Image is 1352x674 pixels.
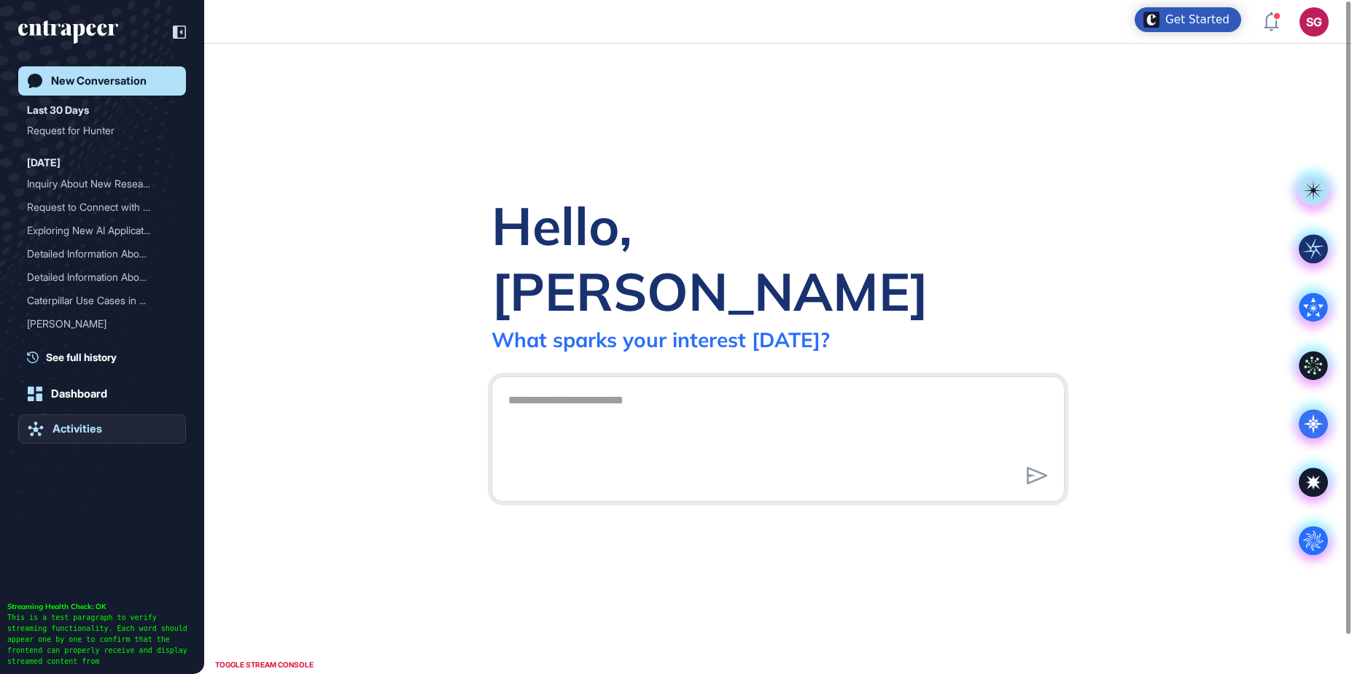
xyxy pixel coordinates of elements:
[18,379,186,408] a: Dashboard
[1135,7,1241,32] div: Open Get Started checklist
[18,66,186,96] a: New Conversation
[18,20,118,44] div: entrapeer-logo
[46,349,117,365] span: See full history
[27,195,166,219] div: Request to Connect with R...
[27,101,89,119] div: Last 30 Days
[1165,12,1229,27] div: Get Started
[27,266,177,289] div: Detailed Information About Turkish Airlines
[51,74,147,88] div: New Conversation
[27,219,177,242] div: Exploring New AI Applications in the Banking Industry
[1299,7,1329,36] button: SG
[492,327,830,352] div: What sparks your interest [DATE]?
[27,219,166,242] div: Exploring New AI Applicat...
[27,312,177,336] div: Reese
[27,172,166,195] div: Inquiry About New Researc...
[27,119,166,142] div: Request for Hunter
[18,414,186,443] a: Activities
[27,242,177,266] div: Detailed Information About Adidas
[27,336,177,359] div: Exploring AI Trial Applications and Innovations
[27,119,177,142] div: Request for Hunter
[53,422,102,435] div: Activities
[27,289,166,312] div: Caterpillar Use Cases in ...
[27,312,166,336] div: [PERSON_NAME]
[27,289,177,312] div: Caterpillar Use Cases in Various Industries
[492,193,1065,324] div: Hello, [PERSON_NAME]
[27,195,177,219] div: Request to Connect with Reese
[27,172,177,195] div: Inquiry About New Research Developments
[211,656,317,674] div: TOGGLE STREAM CONSOLE
[27,336,166,359] div: Exploring AI Trial Applic...
[27,242,166,266] div: Detailed Information Abou...
[27,154,61,171] div: [DATE]
[27,349,186,365] a: See full history
[51,387,107,400] div: Dashboard
[27,266,166,289] div: Detailed Information Abou...
[1143,12,1159,28] img: launcher-image-alternative-text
